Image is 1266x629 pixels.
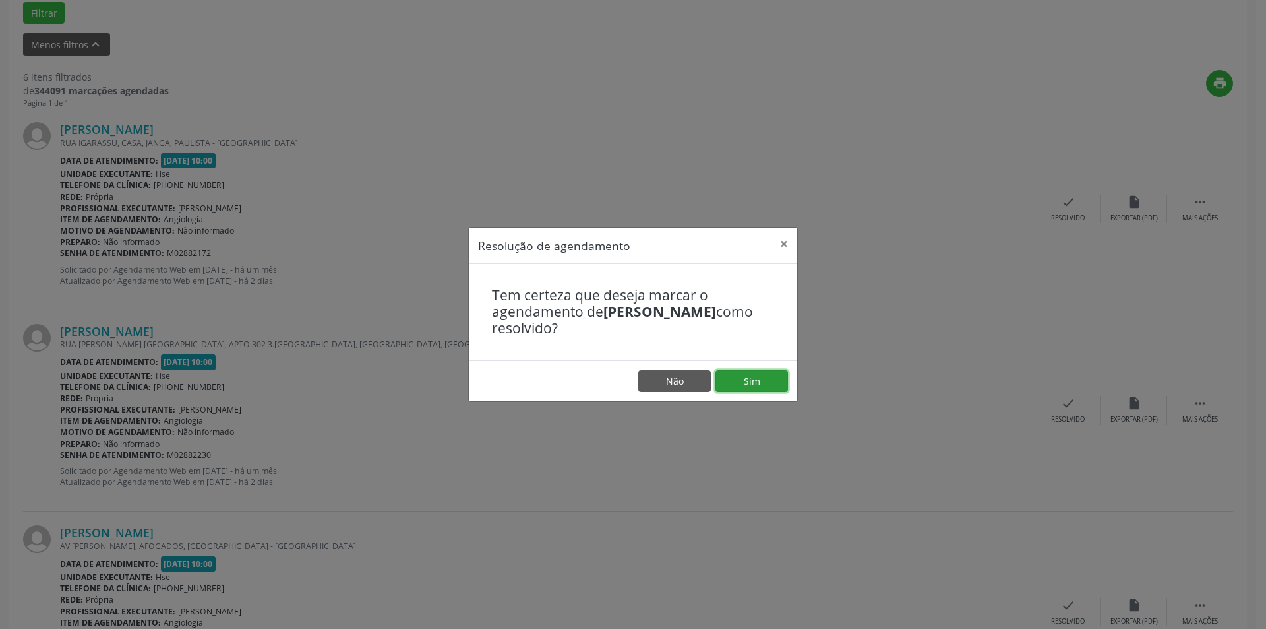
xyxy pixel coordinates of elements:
[638,370,711,393] button: Não
[715,370,788,393] button: Sim
[492,287,774,337] h4: Tem certeza que deseja marcar o agendamento de como resolvido?
[771,228,797,260] button: Close
[478,237,630,254] h5: Resolução de agendamento
[603,302,716,321] b: [PERSON_NAME]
